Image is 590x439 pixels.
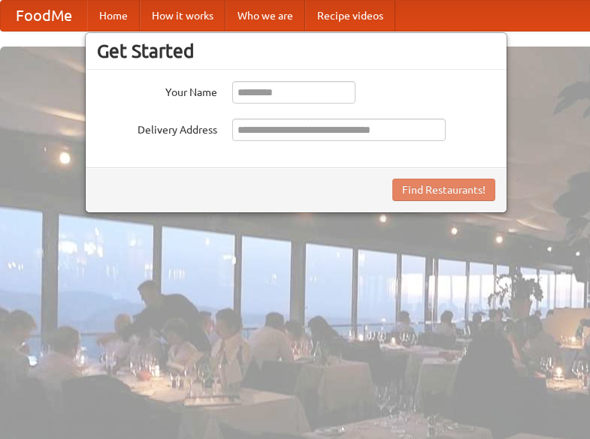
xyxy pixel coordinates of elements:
[225,1,305,31] a: Who we are
[305,1,395,31] a: Recipe videos
[140,1,225,31] a: How it works
[97,81,217,100] label: Your Name
[1,1,87,31] a: FoodMe
[87,1,140,31] a: Home
[97,40,495,62] h3: Get Started
[97,119,217,137] label: Delivery Address
[392,179,495,201] button: Find Restaurants!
